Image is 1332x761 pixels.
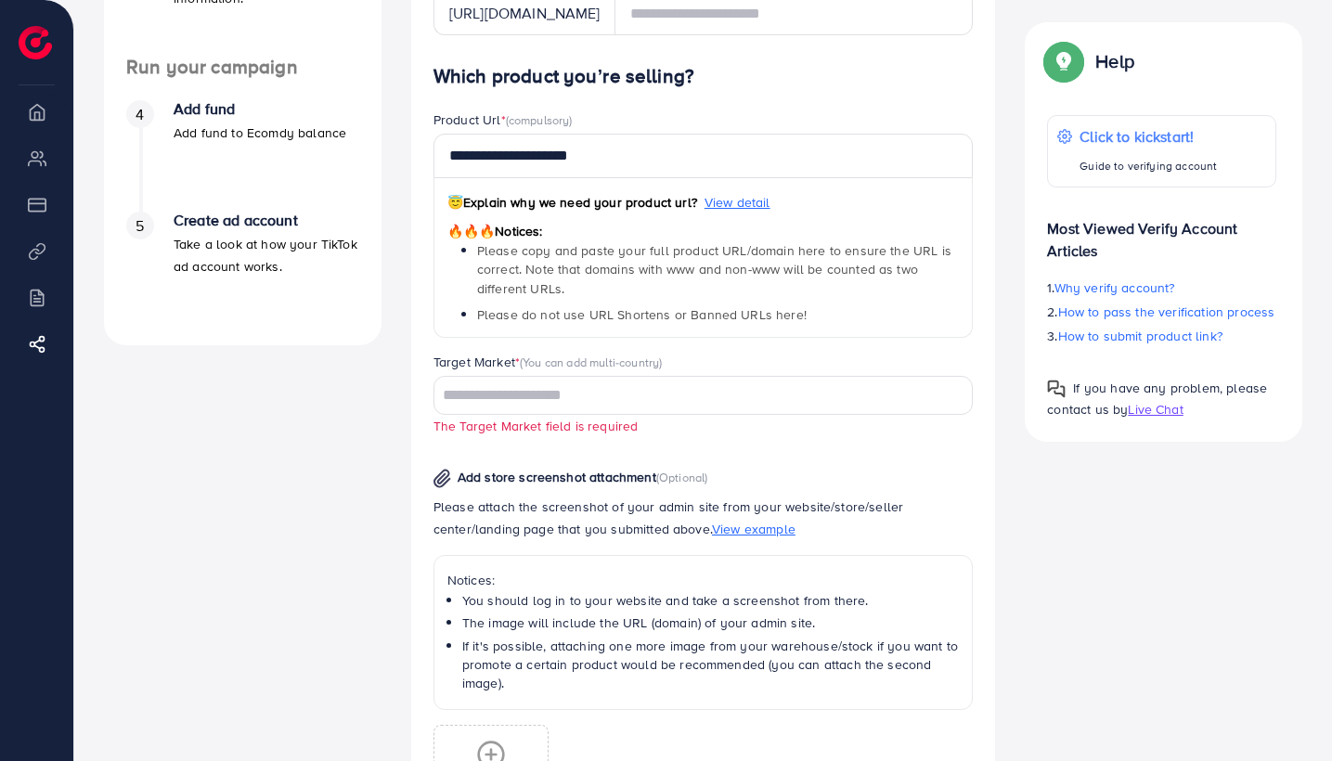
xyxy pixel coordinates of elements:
[1128,400,1183,419] span: Live Chat
[433,496,974,540] p: Please attach the screenshot of your admin site from your website/store/seller center/landing pag...
[19,26,52,59] img: logo
[433,353,663,371] label: Target Market
[174,122,346,144] p: Add fund to Ecomdy balance
[1047,301,1276,323] p: 2.
[447,193,463,212] span: 😇
[104,56,381,79] h4: Run your campaign
[1047,45,1080,78] img: Popup guide
[477,241,951,298] span: Please copy and paste your full product URL/domain here to ensure the URL is correct. Note that d...
[447,569,960,591] p: Notices:
[462,637,960,693] li: If it's possible, attaching one more image from your warehouse/stock if you want to promote a cer...
[656,469,708,485] span: (Optional)
[136,215,144,237] span: 5
[1253,677,1318,747] iframe: Chat
[174,212,359,229] h4: Create ad account
[1054,278,1175,297] span: Why verify account?
[1047,202,1276,262] p: Most Viewed Verify Account Articles
[433,417,639,434] small: The Target Market field is required
[1047,325,1276,347] p: 3.
[104,212,381,323] li: Create ad account
[462,591,960,610] li: You should log in to your website and take a screenshot from there.
[520,354,662,370] span: (You can add multi-country)
[433,469,451,488] img: img
[705,193,770,212] span: View detail
[433,65,974,88] h4: Which product you’re selling?
[447,222,495,240] span: 🔥🔥🔥
[1058,327,1222,345] span: How to submit product link?
[174,100,346,118] h4: Add fund
[447,222,543,240] span: Notices:
[447,193,697,212] span: Explain why we need your product url?
[1095,50,1134,72] p: Help
[462,613,960,632] li: The image will include the URL (domain) of your admin site.
[477,305,807,324] span: Please do not use URL Shortens or Banned URLs here!
[506,111,573,128] span: (compulsory)
[1047,379,1267,419] span: If you have any problem, please contact us by
[1080,155,1217,177] p: Guide to verifying account
[712,520,795,538] span: View example
[1080,125,1217,148] p: Click to kickstart!
[104,100,381,212] li: Add fund
[174,233,359,277] p: Take a look at how your TikTok ad account works.
[436,381,950,410] input: Search for option
[433,110,573,129] label: Product Url
[458,468,656,486] span: Add store screenshot attachment
[1058,303,1275,321] span: How to pass the verification process
[1047,380,1066,398] img: Popup guide
[1047,277,1276,299] p: 1.
[136,104,144,125] span: 4
[433,376,974,414] div: Search for option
